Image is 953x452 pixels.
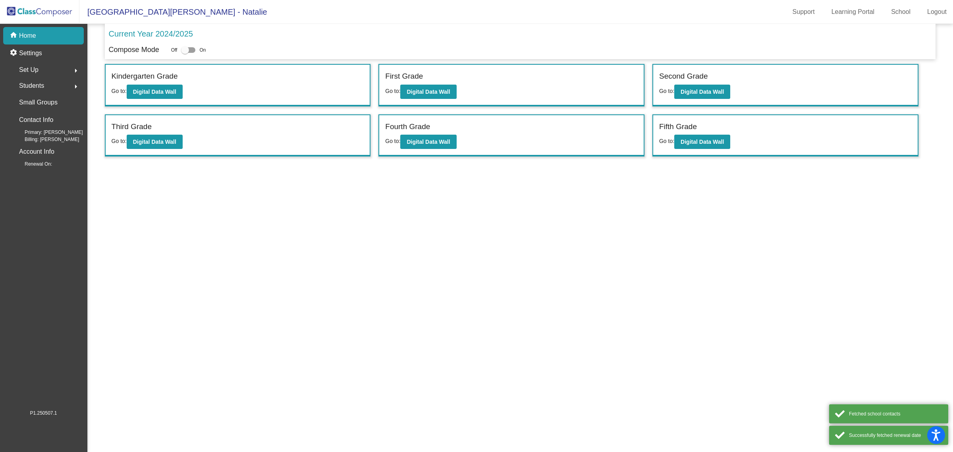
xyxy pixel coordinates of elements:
button: Digital Data Wall [127,85,183,99]
button: Digital Data Wall [400,135,456,149]
p: Contact Info [19,114,53,126]
p: Small Groups [19,97,58,108]
a: Logout [921,6,953,18]
span: Set Up [19,64,39,75]
p: Account Info [19,146,54,157]
span: On [199,46,206,54]
button: Digital Data Wall [400,85,456,99]
mat-icon: home [10,31,19,41]
span: Go to: [659,138,674,144]
span: Go to: [112,138,127,144]
label: Fourth Grade [385,121,430,133]
span: Go to: [659,88,674,94]
p: Settings [19,48,42,58]
label: Second Grade [659,71,708,82]
b: Digital Data Wall [681,89,724,95]
p: Compose Mode [109,44,159,55]
p: Home [19,31,36,41]
b: Digital Data Wall [133,139,176,145]
span: Primary: [PERSON_NAME] [12,129,83,136]
span: Go to: [112,88,127,94]
a: School [885,6,917,18]
b: Digital Data Wall [407,139,450,145]
mat-icon: arrow_right [71,66,81,75]
mat-icon: arrow_right [71,82,81,91]
div: Successfully fetched renewal date [849,432,942,439]
b: Digital Data Wall [133,89,176,95]
label: First Grade [385,71,423,82]
button: Digital Data Wall [674,85,730,99]
button: Digital Data Wall [674,135,730,149]
label: Kindergarten Grade [112,71,178,82]
p: Current Year 2024/2025 [109,28,193,40]
button: Digital Data Wall [127,135,183,149]
a: Learning Portal [825,6,881,18]
label: Fifth Grade [659,121,697,133]
b: Digital Data Wall [681,139,724,145]
span: Go to: [385,138,400,144]
div: Fetched school contacts [849,410,942,417]
span: Billing: [PERSON_NAME] [12,136,79,143]
span: Go to: [385,88,400,94]
label: Third Grade [112,121,152,133]
span: [GEOGRAPHIC_DATA][PERSON_NAME] - Natalie [79,6,267,18]
span: Renewal On: [12,160,52,168]
b: Digital Data Wall [407,89,450,95]
a: Support [786,6,821,18]
span: Students [19,80,44,91]
mat-icon: settings [10,48,19,58]
span: Off [171,46,177,54]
